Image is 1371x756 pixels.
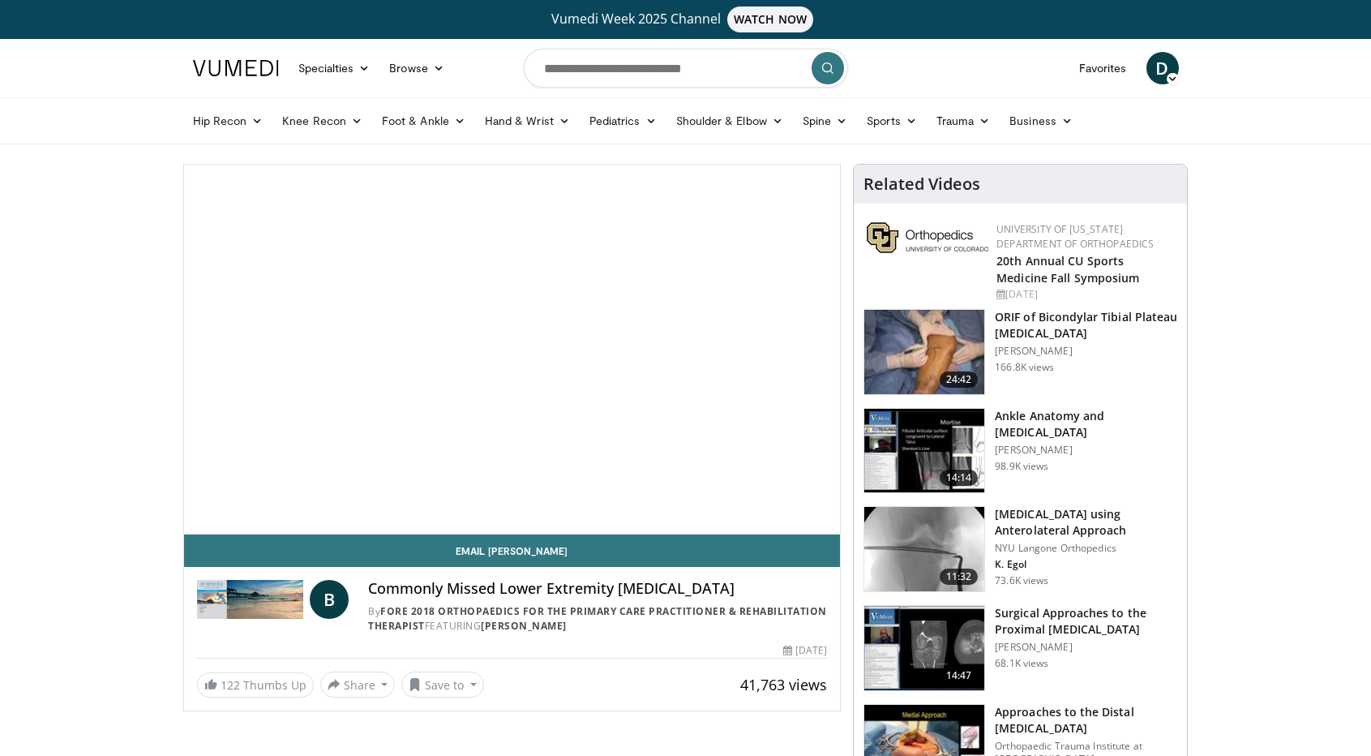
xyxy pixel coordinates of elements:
[867,222,988,253] img: 355603a8-37da-49b6-856f-e00d7e9307d3.png.150x105_q85_autocrop_double_scale_upscale_version-0.2.png
[996,253,1139,286] a: 20th Annual CU Sports Medicine Fall Symposium
[195,6,1176,32] a: Vumedi Week 2025 ChannelWATCH NOW
[940,372,979,388] span: 24:42
[995,309,1177,341] h3: ORIF of Bicondylar Tibial Plateau [MEDICAL_DATA]
[740,675,827,694] span: 41,763 views
[995,460,1048,473] p: 98.9K views
[197,580,304,619] img: FORE 2018 Orthopaedics for the Primary Care Practitioner & Rehabilitation Therapist
[927,105,1000,137] a: Trauma
[996,222,1154,251] a: University of [US_STATE] Department of Orthopaedics
[864,606,984,690] img: DA_UIUPltOAJ8wcH4xMDoxOjB1O8AjAz.150x105_q85_crop-smart_upscale.jpg
[727,6,813,32] span: WATCH NOW
[379,52,454,84] a: Browse
[580,105,666,137] a: Pediatrics
[995,574,1048,587] p: 73.6K views
[940,668,979,684] span: 14:47
[221,677,240,693] span: 122
[368,604,827,633] a: FORE 2018 Orthopaedics for the Primary Care Practitioner & Rehabilitation Therapist
[995,558,1177,571] p: K. Egol
[940,470,979,486] span: 14:14
[857,105,927,137] a: Sports
[183,105,273,137] a: Hip Recon
[864,310,984,394] img: Levy_Tib_Plat_100000366_3.jpg.150x105_q85_crop-smart_upscale.jpg
[863,605,1177,691] a: 14:47 Surgical Approaches to the Proximal [MEDICAL_DATA] [PERSON_NAME] 68.1K views
[995,641,1177,654] p: [PERSON_NAME]
[863,408,1177,494] a: 14:14 Ankle Anatomy and [MEDICAL_DATA] [PERSON_NAME] 98.9K views
[1069,52,1137,84] a: Favorites
[320,672,396,698] button: Share
[864,409,984,493] img: d079e22e-f623-40f6-8657-94e85635e1da.150x105_q85_crop-smart_upscale.jpg
[995,345,1177,358] p: [PERSON_NAME]
[1146,52,1179,84] a: D
[197,672,314,698] a: 122 Thumbs Up
[524,49,848,88] input: Search topics, interventions
[481,619,567,633] a: [PERSON_NAME]
[995,542,1177,555] p: NYU Langone Orthopedics
[310,580,349,619] a: B
[401,672,484,698] button: Save to
[995,444,1177,457] p: [PERSON_NAME]
[863,506,1177,592] a: 11:32 [MEDICAL_DATA] using Anterolateral Approach NYU Langone Orthopedics K. Egol 73.6K views
[289,52,380,84] a: Specialties
[184,535,841,567] a: Email [PERSON_NAME]
[863,309,1177,395] a: 24:42 ORIF of Bicondylar Tibial Plateau [MEDICAL_DATA] [PERSON_NAME] 166.8K views
[475,105,580,137] a: Hand & Wrist
[995,506,1177,539] h3: [MEDICAL_DATA] using Anterolateral Approach
[793,105,857,137] a: Spine
[368,580,827,598] h4: Commonly Missed Lower Extremity [MEDICAL_DATA]
[996,287,1174,302] div: [DATE]
[666,105,793,137] a: Shoulder & Elbow
[372,105,475,137] a: Foot & Ankle
[368,604,827,634] div: By FEATURING
[193,60,279,76] img: VuMedi Logo
[940,569,979,585] span: 11:32
[995,408,1177,440] h3: Ankle Anatomy and [MEDICAL_DATA]
[995,704,1177,737] h3: Approaches to the Distal [MEDICAL_DATA]
[184,165,841,535] video-js: Video Player
[995,361,1054,374] p: 166.8K views
[1000,105,1082,137] a: Business
[863,174,980,194] h4: Related Videos
[783,643,827,658] div: [DATE]
[864,507,984,591] img: 9nZFQMepuQiumqNn4xMDoxOjBzMTt2bJ.150x105_q85_crop-smart_upscale.jpg
[995,657,1048,670] p: 68.1K views
[995,605,1177,638] h3: Surgical Approaches to the Proximal [MEDICAL_DATA]
[272,105,372,137] a: Knee Recon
